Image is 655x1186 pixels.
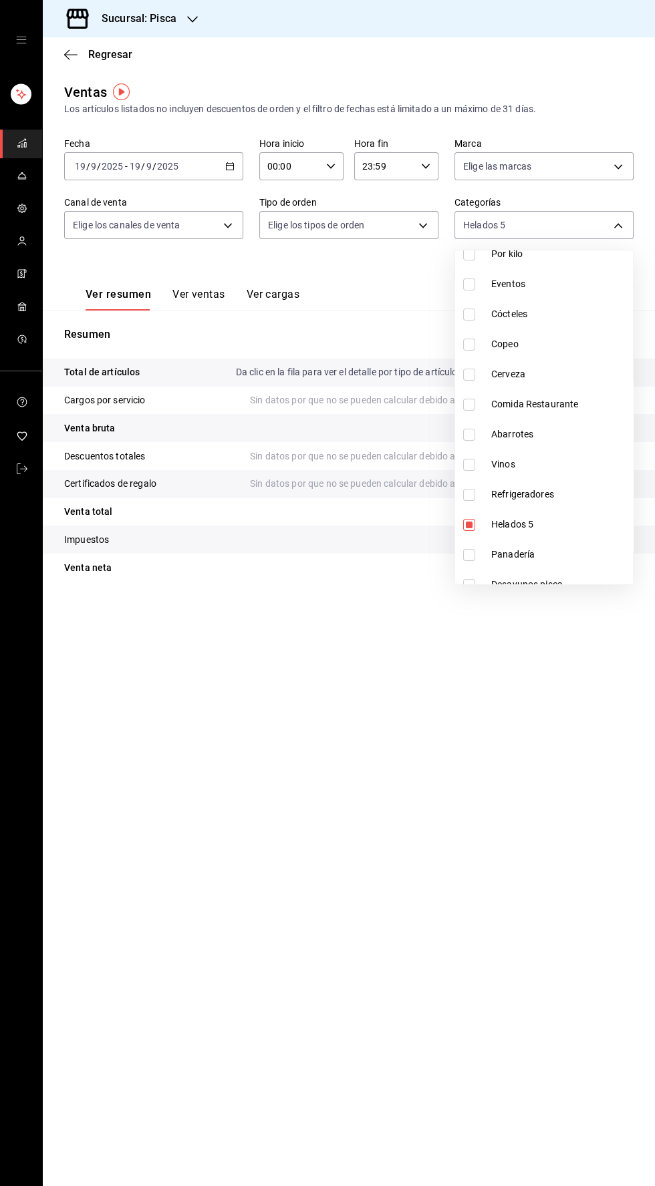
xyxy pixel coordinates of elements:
font: Por kilo [491,248,523,259]
img: Marcador de información sobre herramientas [113,83,130,100]
font: Comida Restaurante [491,399,578,409]
font: Vinos [491,459,515,469]
font: Helados 5 [491,519,533,530]
font: Refrigeradores [491,489,554,500]
font: Cócteles [491,309,527,319]
font: Desayunos pisca [491,579,563,590]
font: Panadería [491,549,535,560]
font: Copeo [491,339,519,349]
font: Eventos [491,278,525,289]
font: Cerveza [491,369,525,379]
font: Abarrotes [491,429,533,439]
